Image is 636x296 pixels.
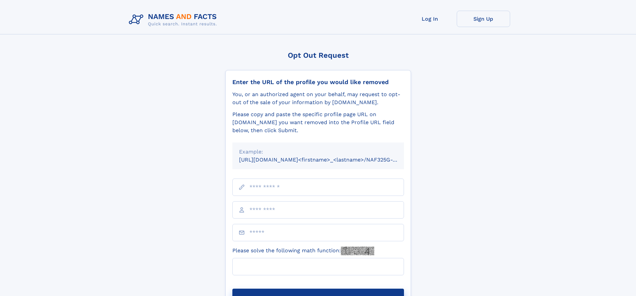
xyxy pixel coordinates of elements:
[403,11,457,27] a: Log In
[232,90,404,106] div: You, or an authorized agent on your behalf, may request to opt-out of the sale of your informatio...
[239,148,397,156] div: Example:
[126,11,222,29] img: Logo Names and Facts
[457,11,510,27] a: Sign Up
[239,157,417,163] small: [URL][DOMAIN_NAME]<firstname>_<lastname>/NAF325G-xxxxxxxx
[232,247,374,255] label: Please solve the following math function:
[232,110,404,134] div: Please copy and paste the specific profile page URL on [DOMAIN_NAME] you want removed into the Pr...
[225,51,411,59] div: Opt Out Request
[232,78,404,86] div: Enter the URL of the profile you would like removed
